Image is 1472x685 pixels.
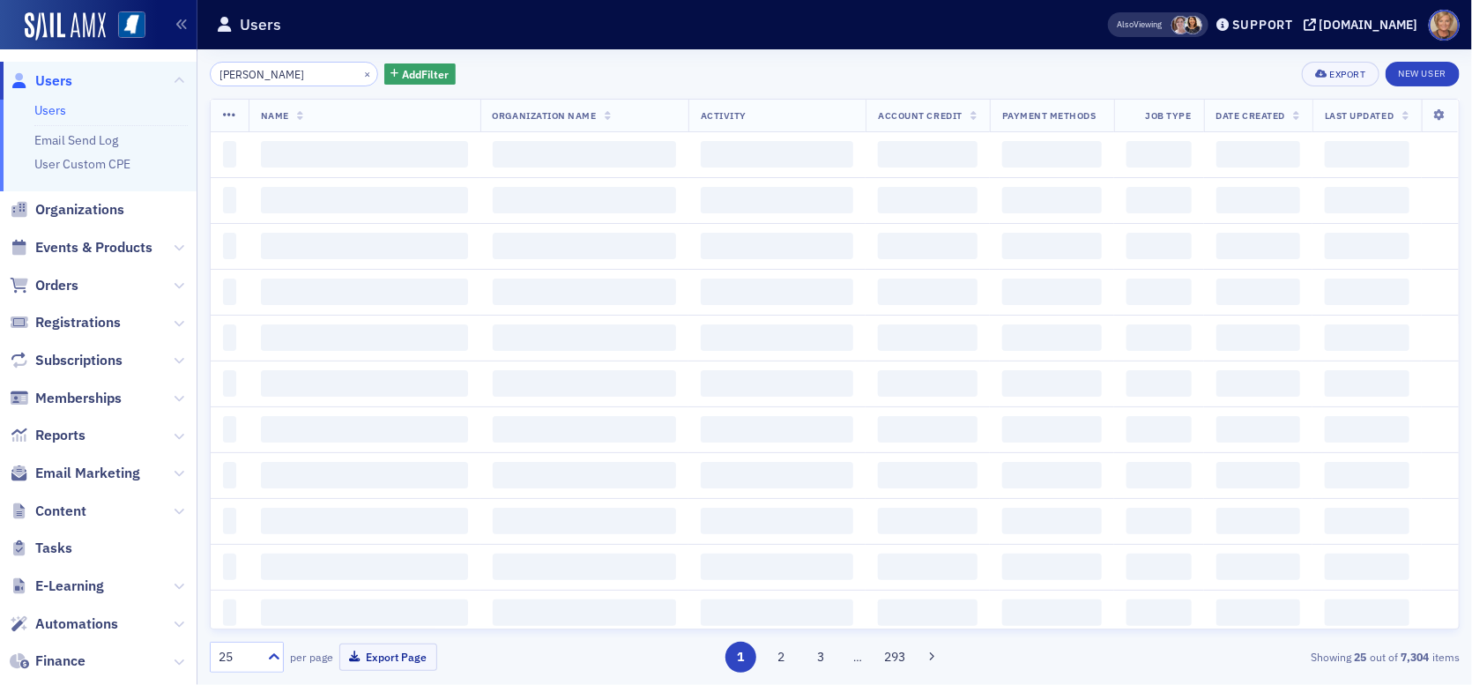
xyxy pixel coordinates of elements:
span: ‌ [878,324,977,351]
span: ‌ [1216,233,1300,259]
img: SailAMX [25,12,106,41]
span: Email Marketing [35,464,140,483]
span: Reports [35,426,85,445]
span: ‌ [1002,462,1102,488]
span: ‌ [223,141,236,168]
span: ‌ [223,462,236,488]
span: ‌ [1002,508,1102,534]
strong: 25 [1351,649,1370,665]
span: ‌ [878,233,977,259]
a: Memberships [10,389,122,408]
span: ‌ [493,599,676,626]
span: ‌ [1002,599,1102,626]
span: Add Filter [402,66,449,82]
span: Job Type [1146,109,1192,122]
span: ‌ [223,554,236,580]
span: Events & Products [35,238,152,257]
span: Finance [35,651,85,671]
span: ‌ [493,508,676,534]
span: Organizations [35,200,124,220]
span: ‌ [261,554,468,580]
span: Payment Methods [1002,109,1097,122]
a: Email Marketing [10,464,140,483]
span: ‌ [1216,416,1300,443]
span: ‌ [1216,187,1300,213]
span: Orders [35,276,78,295]
span: ‌ [1126,324,1192,351]
span: ‌ [261,187,468,213]
a: E-Learning [10,577,104,596]
span: ‌ [878,554,977,580]
span: ‌ [493,187,676,213]
span: ‌ [1126,599,1192,626]
span: ‌ [878,370,977,397]
span: Noma Burge [1184,16,1202,34]
a: Users [10,71,72,91]
span: ‌ [1216,508,1300,534]
button: × [360,65,375,81]
div: Also [1118,19,1134,30]
span: ‌ [1126,370,1192,397]
a: Reports [10,426,85,445]
strong: 7,304 [1398,649,1432,665]
span: Account Credit [878,109,962,122]
span: ‌ [493,370,676,397]
button: AddFilter [384,63,457,86]
span: ‌ [1216,554,1300,580]
a: Subscriptions [10,351,123,370]
span: ‌ [1325,279,1409,305]
div: Support [1232,17,1293,33]
span: ‌ [878,462,977,488]
span: ‌ [261,508,468,534]
a: Users [34,102,66,118]
span: Automations [35,614,118,634]
span: ‌ [1002,279,1102,305]
a: Content [10,502,86,521]
span: ‌ [701,370,854,397]
a: Finance [10,651,85,671]
span: ‌ [1126,279,1192,305]
a: Events & Products [10,238,152,257]
span: ‌ [1002,141,1102,168]
span: ‌ [493,324,676,351]
span: Tasks [35,539,72,558]
span: Date Created [1216,109,1285,122]
span: ‌ [1002,233,1102,259]
span: ‌ [1325,554,1409,580]
span: ‌ [1325,370,1409,397]
span: ‌ [493,416,676,443]
span: ‌ [1325,141,1409,168]
span: ‌ [878,508,977,534]
button: Export Page [339,644,437,671]
button: 1 [725,642,756,673]
span: ‌ [1126,187,1192,213]
span: ‌ [701,554,854,580]
span: E-Learning [35,577,104,596]
span: … [845,649,870,665]
span: ‌ [223,279,236,305]
input: Search… [210,62,378,86]
img: SailAMX [118,11,145,39]
span: ‌ [1126,508,1192,534]
a: Tasks [10,539,72,558]
span: ‌ [223,233,236,259]
span: Lydia Carlisle [1171,16,1190,34]
span: ‌ [223,324,236,351]
span: ‌ [261,599,468,626]
span: ‌ [1216,279,1300,305]
span: ‌ [701,141,854,168]
span: ‌ [493,233,676,259]
span: ‌ [1216,462,1300,488]
span: ‌ [701,233,854,259]
span: ‌ [1216,370,1300,397]
label: per page [290,649,333,665]
span: ‌ [493,279,676,305]
div: Showing out of items [1055,649,1460,665]
span: ‌ [1126,233,1192,259]
div: [DOMAIN_NAME] [1320,17,1418,33]
span: ‌ [493,141,676,168]
span: ‌ [1325,508,1409,534]
span: ‌ [223,599,236,626]
span: ‌ [223,370,236,397]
